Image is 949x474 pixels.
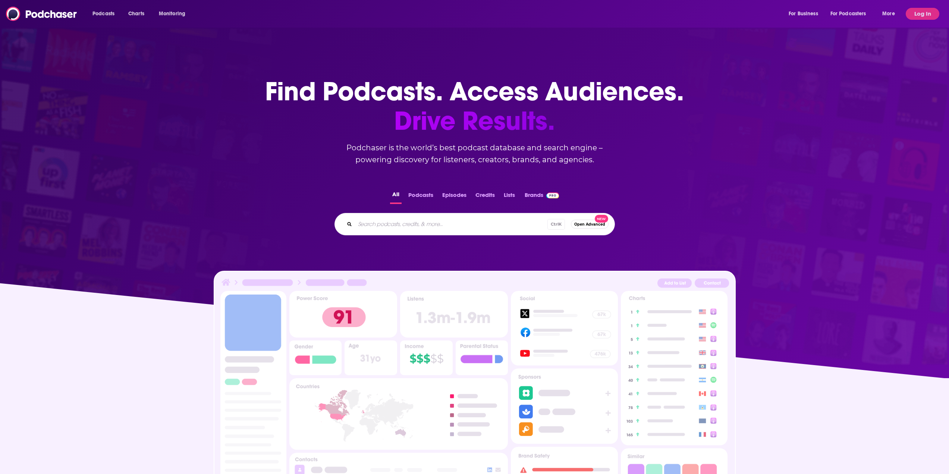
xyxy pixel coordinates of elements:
[406,189,436,204] button: Podcasts
[511,291,618,365] img: Podcast Socials
[265,106,684,136] span: Drive Results.
[390,189,402,204] button: All
[621,291,728,445] img: Podcast Insights Charts
[154,8,195,20] button: open menu
[595,215,608,223] span: New
[547,219,565,230] span: Ctrl K
[289,291,397,338] img: Podcast Insights Power score
[574,222,605,226] span: Open Advanced
[789,9,818,19] span: For Business
[159,9,185,19] span: Monitoring
[128,9,144,19] span: Charts
[571,220,609,229] button: Open AdvancedNew
[6,7,78,21] img: Podchaser - Follow, Share and Rate Podcasts
[502,189,517,204] button: Lists
[355,218,547,230] input: Search podcasts, credits, & more...
[906,8,939,20] button: Log In
[220,277,729,291] img: Podcast Insights Header
[525,189,559,204] a: BrandsPodchaser Pro
[289,378,508,449] img: Podcast Insights Countries
[289,340,342,375] img: Podcast Insights Gender
[123,8,149,20] a: Charts
[400,340,453,375] img: Podcast Insights Income
[334,213,615,235] div: Search podcasts, credits, & more...
[456,340,508,375] img: Podcast Insights Parental Status
[826,8,877,20] button: open menu
[830,9,866,19] span: For Podcasters
[783,8,827,20] button: open menu
[326,142,624,166] h2: Podchaser is the world’s best podcast database and search engine – powering discovery for listene...
[87,8,124,20] button: open menu
[265,77,684,136] h1: Find Podcasts. Access Audiences.
[440,189,469,204] button: Episodes
[546,192,559,198] img: Podchaser Pro
[400,291,508,338] img: Podcast Insights Listens
[511,368,618,444] img: Podcast Sponsors
[473,189,497,204] button: Credits
[92,9,114,19] span: Podcasts
[877,8,904,20] button: open menu
[882,9,895,19] span: More
[345,340,397,375] img: Podcast Insights Age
